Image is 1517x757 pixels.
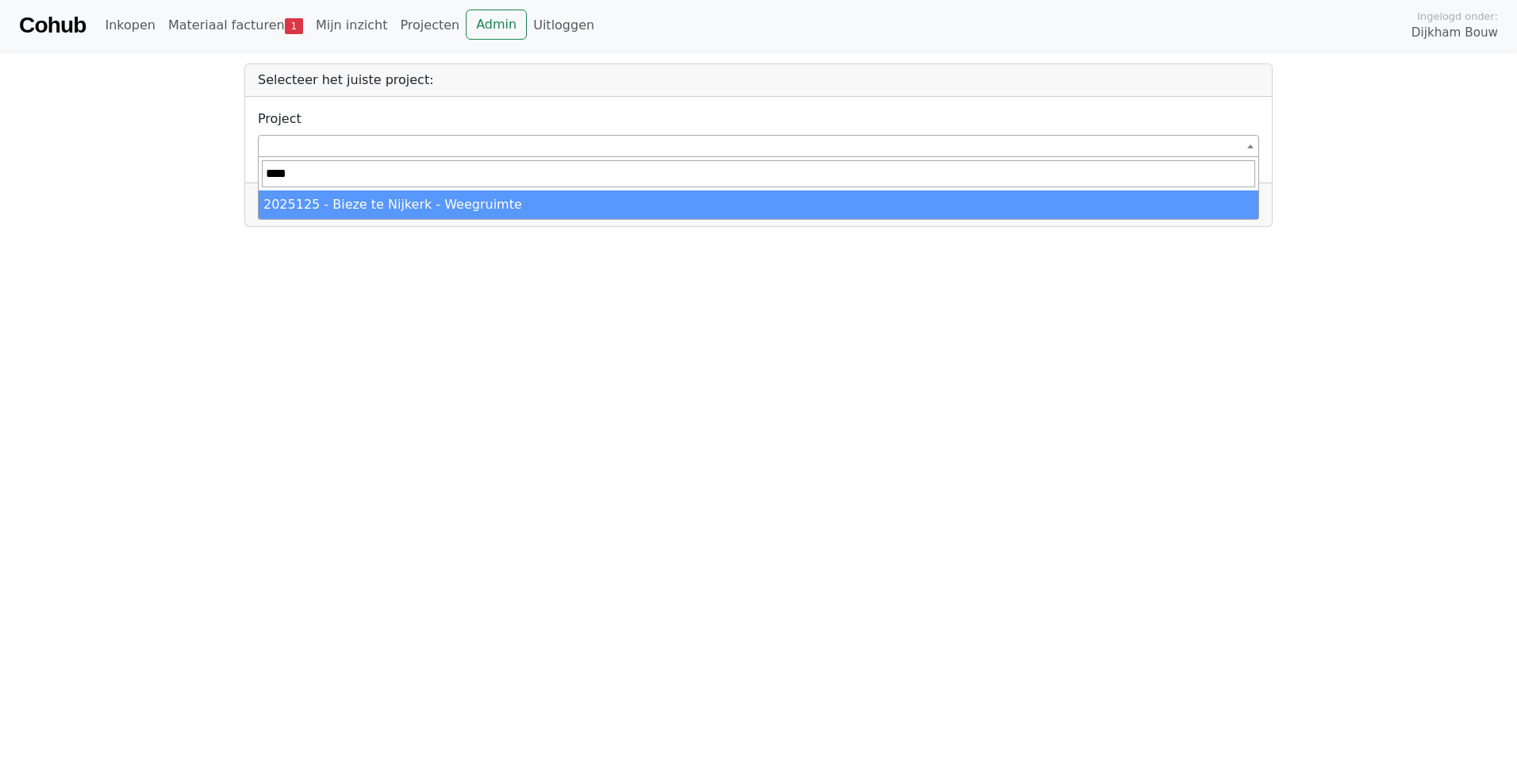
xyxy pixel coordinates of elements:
span: Ingelogd onder: [1417,9,1498,24]
li: 2025125 - Bieze te Nijkerk - Weegruimte [259,190,1258,219]
a: Uitloggen [527,10,601,41]
a: Materiaal facturen1 [162,10,309,41]
a: Cohub [19,6,86,44]
a: Projecten [394,10,466,41]
span: Dijkham Bouw [1411,24,1498,42]
label: Project [258,110,301,129]
div: Selecteer het juiste project: [245,64,1272,97]
a: Admin [466,10,527,40]
span: 1 [285,18,303,34]
a: Mijn inzicht [309,10,394,41]
a: Inkopen [98,10,161,41]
